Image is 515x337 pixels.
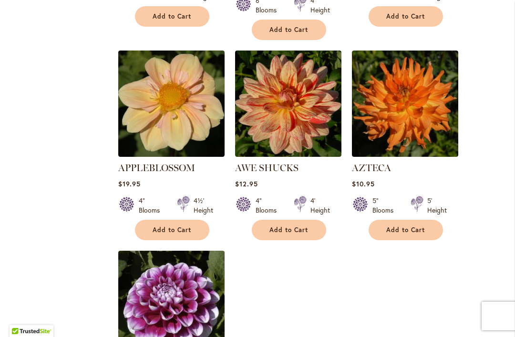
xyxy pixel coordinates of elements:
button: Add to Cart [369,220,443,240]
div: 4' Height [310,196,330,215]
span: Add to Cart [153,12,192,20]
span: Add to Cart [386,226,425,234]
a: AZTECA [352,162,391,174]
a: APPLEBLOSSOM [118,150,225,159]
span: Add to Cart [269,226,309,234]
div: 5" Blooms [372,196,399,215]
span: $10.95 [352,179,375,188]
span: Add to Cart [386,12,425,20]
div: 4" Blooms [139,196,165,215]
span: Add to Cart [153,226,192,234]
div: 4½' Height [194,196,213,215]
div: 4" Blooms [256,196,282,215]
a: AWE SHUCKS [235,162,299,174]
a: AZTECA [352,150,458,159]
img: AWE SHUCKS [235,51,341,157]
span: Add to Cart [269,26,309,34]
div: 5' Height [427,196,447,215]
button: Add to Cart [369,6,443,27]
button: Add to Cart [135,220,209,240]
button: Add to Cart [252,220,326,240]
iframe: Launch Accessibility Center [7,303,34,330]
a: AWE SHUCKS [235,150,341,159]
img: APPLEBLOSSOM [118,51,225,157]
button: Add to Cart [135,6,209,27]
button: Add to Cart [252,20,326,40]
a: APPLEBLOSSOM [118,162,195,174]
span: $19.95 [118,179,141,188]
img: AZTECA [352,51,458,157]
span: $12.95 [235,179,258,188]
